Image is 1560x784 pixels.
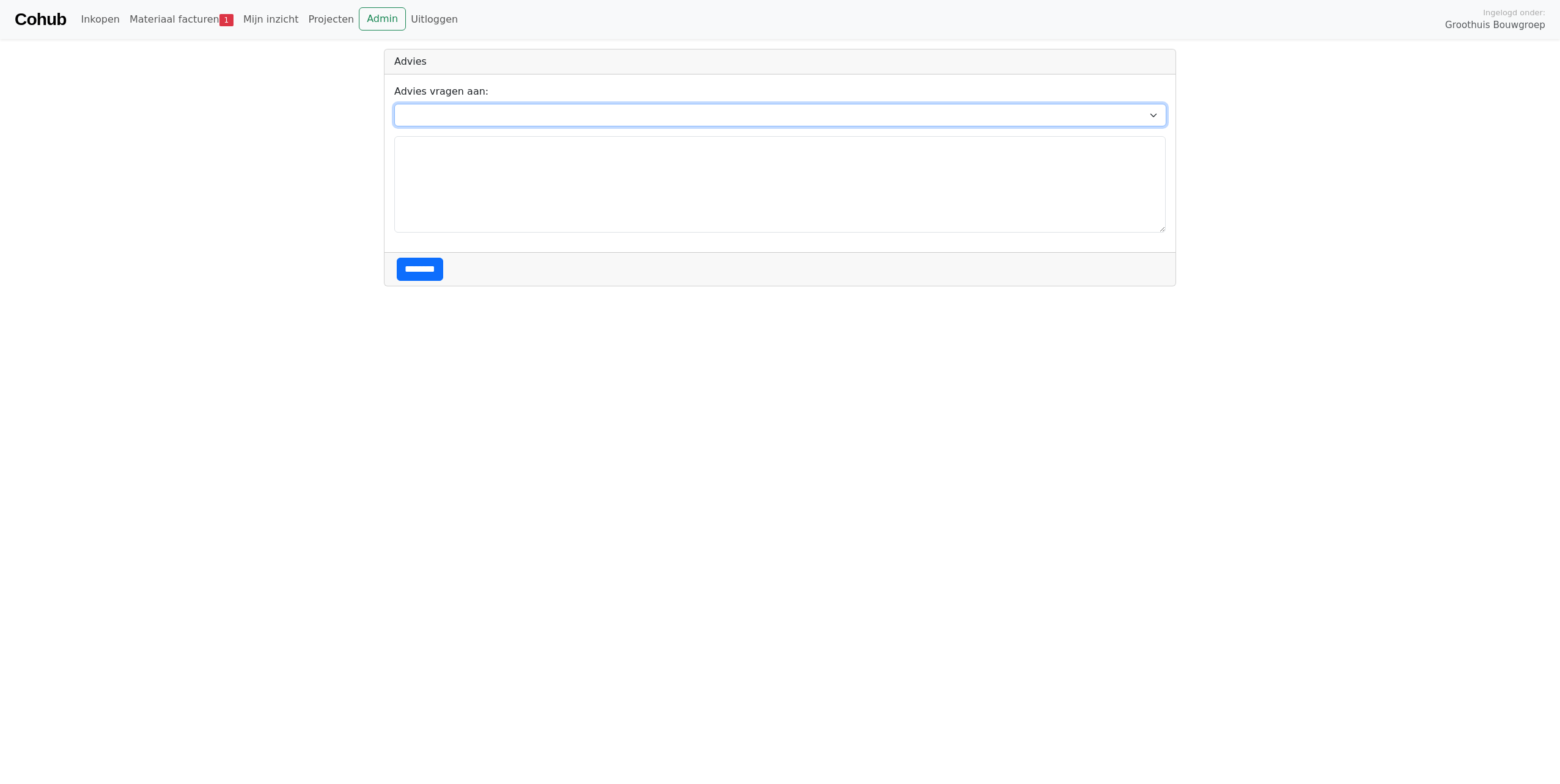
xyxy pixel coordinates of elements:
[219,14,234,26] span: 1
[15,5,66,34] a: Cohub
[359,7,406,31] a: Admin
[394,84,488,99] label: Advies vragen aan:
[406,7,463,32] a: Uitloggen
[238,7,304,32] a: Mijn inzicht
[303,7,359,32] a: Projecten
[1483,7,1545,18] span: Ingelogd onder:
[76,7,124,32] a: Inkopen
[1445,18,1545,32] span: Groothuis Bouwgroep
[384,49,1176,74] div: Advies
[125,7,238,32] a: Materiaal facturen1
